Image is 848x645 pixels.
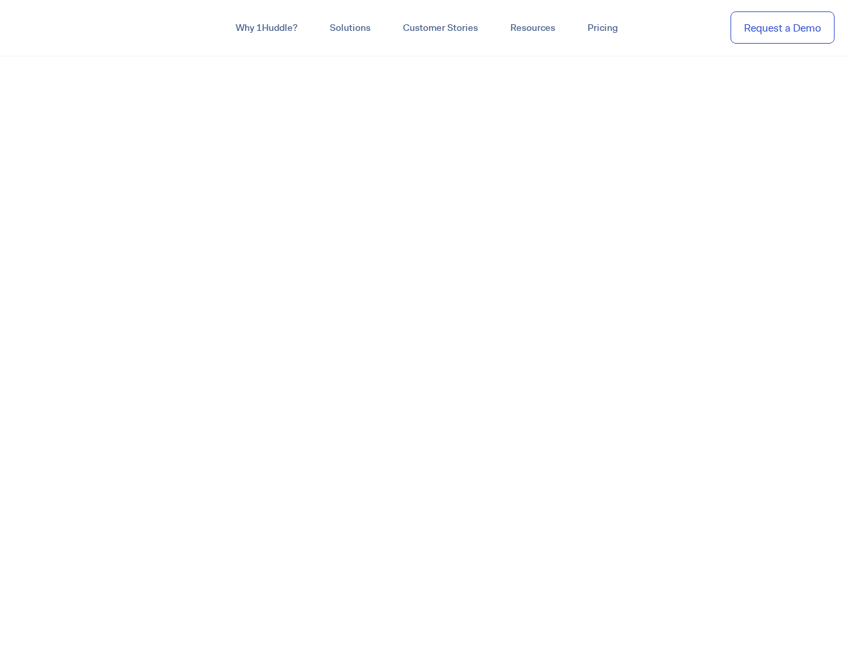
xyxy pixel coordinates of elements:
a: Request a Demo [731,11,835,44]
img: ... [13,15,109,40]
a: Pricing [571,16,634,40]
a: Customer Stories [387,16,494,40]
a: Resources [494,16,571,40]
a: Solutions [314,16,387,40]
a: Why 1Huddle? [220,16,314,40]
